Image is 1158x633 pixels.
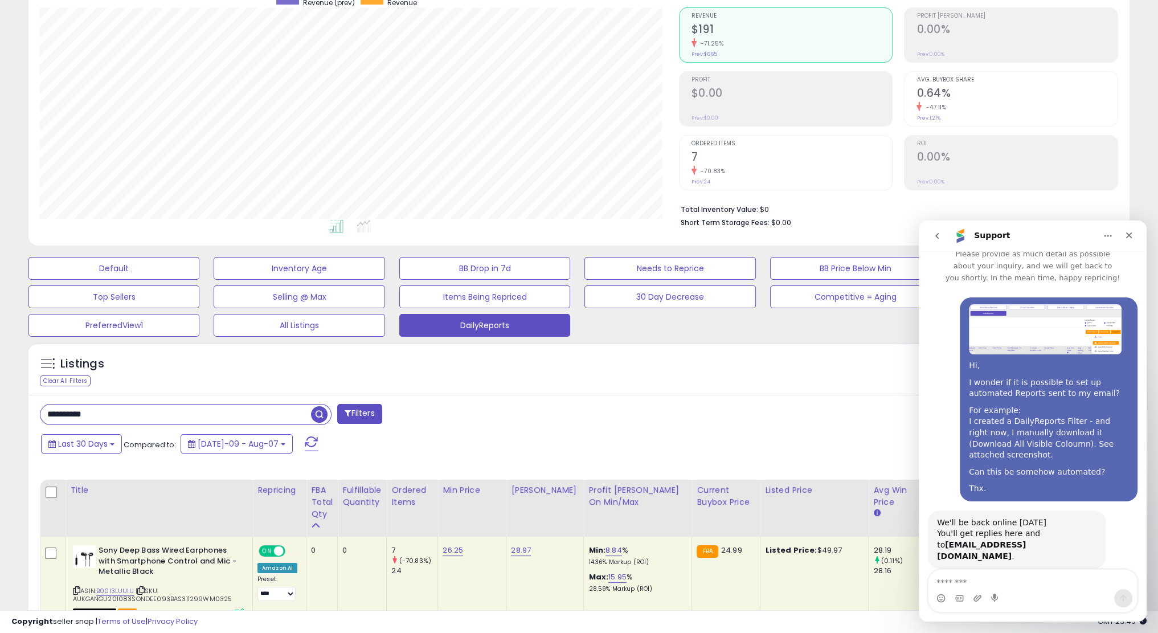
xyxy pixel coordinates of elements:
[124,439,176,450] span: Compared to:
[922,103,946,112] small: -47.11%
[99,545,237,580] b: Sony Deep Bass Wired Earphones with Smartphone Control and Mic - Metallic Black
[73,545,244,617] div: ASIN:
[257,484,301,496] div: Repricing
[697,167,726,175] small: -70.83%
[588,585,683,593] p: 28.59% Markup (ROI)
[681,202,1110,215] li: $0
[443,484,501,496] div: Min Price
[11,616,198,627] div: seller snap | |
[691,150,893,166] h2: 7
[214,314,384,337] button: All Listings
[391,484,433,508] div: Ordered Items
[257,563,297,573] div: Amazon AI
[588,545,683,566] div: %
[11,616,53,627] strong: Copyright
[697,39,724,48] small: -71.25%
[73,545,96,568] img: 31XPoL0pF9L._SL40_.jpg
[118,609,137,618] span: FBA
[691,87,893,102] h2: $0.00
[691,115,718,121] small: Prev: $0.00
[691,51,717,58] small: Prev: $665
[770,285,941,308] button: Competitive = Aging
[70,484,248,496] div: Title
[399,257,570,280] button: BB Drop in 7d
[511,545,531,556] a: 28.97
[584,285,755,308] button: 30 Day Decrease
[399,556,431,565] small: (-70.83%)
[916,77,1118,83] span: Avg. Buybox Share
[214,285,384,308] button: Selling @ Max
[691,77,893,83] span: Profit
[60,356,104,372] h5: Listings
[588,571,608,582] b: Max:
[916,150,1118,166] h2: 0.00%
[73,609,116,618] span: All listings that are unavailable for purchase on Amazon for any reason other than out-of-stock
[681,218,770,227] b: Short Term Storage Fees:
[399,314,570,337] button: DailyReports
[919,220,1147,622] iframe: Intercom live chat
[342,545,378,556] div: 0
[770,257,941,280] button: BB Price Below Min
[873,545,919,556] div: 28.19
[691,141,893,147] span: Ordered Items
[916,141,1118,147] span: ROI
[765,545,860,556] div: $49.97
[916,178,944,185] small: Prev: 0.00%
[58,438,108,450] span: Last 30 Days
[916,23,1118,38] h2: 0.00%
[148,616,198,627] a: Privacy Policy
[765,484,864,496] div: Listed Price
[28,285,199,308] button: Top Sellers
[691,178,710,185] small: Prev: 24
[608,571,627,583] a: 15.95
[28,257,199,280] button: Default
[873,508,880,518] small: Avg Win Price.
[399,285,570,308] button: Items Being Repriced
[97,616,146,627] a: Terms of Use
[771,217,791,228] span: $0.00
[605,545,622,556] a: 8.84
[260,546,274,556] span: ON
[584,257,755,280] button: Needs to Reprice
[40,375,91,386] div: Clear All Filters
[337,404,382,424] button: Filters
[873,566,919,576] div: 28.16
[588,545,605,556] b: Min:
[342,484,382,508] div: Fulfillable Quantity
[198,438,279,450] span: [DATE]-09 - Aug-07
[721,545,742,556] span: 24.99
[588,558,683,566] p: 14.36% Markup (ROI)
[284,546,302,556] span: OFF
[916,115,940,121] small: Prev: 1.21%
[697,484,755,508] div: Current Buybox Price
[697,545,718,558] small: FBA
[916,87,1118,102] h2: 0.64%
[311,484,333,520] div: FBA Total Qty
[391,545,437,556] div: 7
[881,556,903,565] small: (0.11%)
[584,480,692,537] th: The percentage added to the cost of goods (COGS) that forms the calculator for Min & Max prices.
[96,586,134,596] a: B00I3LUUIU
[681,205,758,214] b: Total Inventory Value:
